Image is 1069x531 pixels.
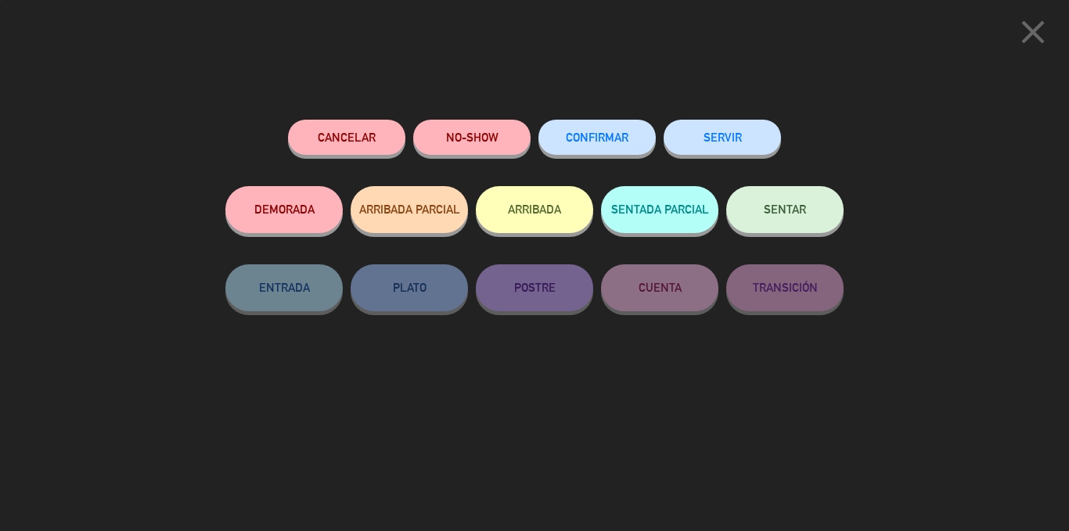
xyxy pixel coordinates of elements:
span: ARRIBADA PARCIAL [359,203,460,216]
button: CONFIRMAR [538,120,656,155]
button: ARRIBADA PARCIAL [351,186,468,233]
button: POSTRE [476,264,593,311]
button: TRANSICIÓN [726,264,844,311]
span: CONFIRMAR [566,131,628,144]
button: ARRIBADA [476,186,593,233]
i: close [1013,13,1053,52]
button: NO-SHOW [413,120,531,155]
button: DEMORADA [225,186,343,233]
button: SENTAR [726,186,844,233]
button: ENTRADA [225,264,343,311]
button: SENTADA PARCIAL [601,186,718,233]
button: SERVIR [664,120,781,155]
button: CUENTA [601,264,718,311]
button: close [1009,12,1057,58]
span: SENTAR [764,203,806,216]
button: Cancelar [288,120,405,155]
button: PLATO [351,264,468,311]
